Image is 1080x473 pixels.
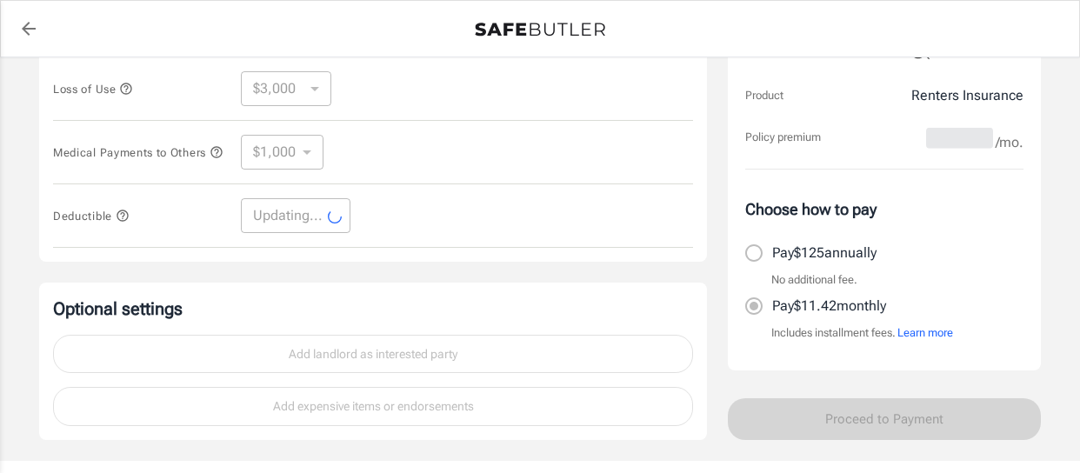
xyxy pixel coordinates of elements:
[745,197,1023,221] p: Choose how to pay
[53,210,130,223] span: Deductible
[475,23,605,37] img: Back to quotes
[911,85,1023,106] p: Renters Insurance
[11,11,46,46] a: back to quotes
[53,205,130,226] button: Deductible
[53,142,223,163] button: Medical Payments to Others
[996,130,1023,155] span: /mo.
[897,324,953,342] button: Learn more
[745,87,783,104] p: Product
[771,324,953,342] p: Includes installment fees.
[771,271,857,289] p: No additional fee.
[53,296,693,321] p: Optional settings
[53,78,133,99] button: Loss of Use
[53,146,223,159] span: Medical Payments to Others
[745,129,821,146] p: Policy premium
[772,296,886,316] p: Pay $11.42 monthly
[772,243,877,263] p: Pay $125 annually
[53,83,133,96] span: Loss of Use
